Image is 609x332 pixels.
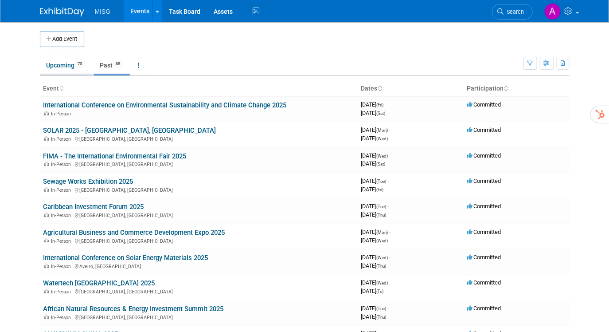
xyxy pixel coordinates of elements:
[377,238,388,243] span: (Wed)
[43,135,354,142] div: [GEOGRAPHIC_DATA], [GEOGRAPHIC_DATA]
[467,254,501,261] span: Committed
[361,313,386,320] span: [DATE]
[390,254,391,261] span: -
[40,81,358,96] th: Event
[377,289,384,294] span: (Fri)
[43,313,354,320] div: [GEOGRAPHIC_DATA], [GEOGRAPHIC_DATA]
[504,85,508,92] a: Sort by Participation Type
[361,229,391,235] span: [DATE]
[40,31,84,47] button: Add Event
[361,101,386,108] span: [DATE]
[43,152,187,160] a: FIMA - The International Environmental Fair 2025
[51,289,74,295] span: In-Person
[464,81,570,96] th: Participation
[43,237,354,244] div: [GEOGRAPHIC_DATA], [GEOGRAPHIC_DATA]
[51,315,74,320] span: In-Person
[44,162,49,166] img: In-Person Event
[44,315,49,319] img: In-Person Event
[43,262,354,269] div: Aveiro, [GEOGRAPHIC_DATA]
[385,101,386,108] span: -
[43,178,133,186] a: Sewage Works Exhibition 2025
[544,3,561,20] img: Aleina Almeida
[492,4,533,20] a: Search
[51,136,74,142] span: In-Person
[390,279,391,286] span: -
[95,8,111,15] span: MISG
[467,203,501,209] span: Committed
[377,204,386,209] span: (Tue)
[51,162,74,167] span: In-Person
[51,238,74,244] span: In-Person
[467,229,501,235] span: Committed
[388,203,389,209] span: -
[504,8,524,15] span: Search
[358,81,464,96] th: Dates
[44,213,49,217] img: In-Person Event
[377,281,388,285] span: (Wed)
[467,305,501,312] span: Committed
[377,255,388,260] span: (Wed)
[361,305,389,312] span: [DATE]
[361,262,386,269] span: [DATE]
[43,126,216,134] a: SOLAR 2025 - [GEOGRAPHIC_DATA], [GEOGRAPHIC_DATA]
[44,238,49,243] img: In-Person Event
[51,264,74,269] span: In-Person
[361,152,391,159] span: [DATE]
[43,211,354,218] div: [GEOGRAPHIC_DATA], [GEOGRAPHIC_DATA]
[59,85,64,92] a: Sort by Event Name
[361,186,384,193] span: [DATE]
[43,288,354,295] div: [GEOGRAPHIC_DATA], [GEOGRAPHIC_DATA]
[467,101,501,108] span: Committed
[361,135,388,142] span: [DATE]
[388,178,389,184] span: -
[43,203,144,211] a: Caribbean Investment Forum 2025
[361,203,389,209] span: [DATE]
[377,315,386,320] span: (Thu)
[361,279,391,286] span: [DATE]
[377,187,384,192] span: (Fri)
[467,152,501,159] span: Committed
[361,254,391,261] span: [DATE]
[43,254,208,262] a: International Conference on Solar Energy Materials 2025
[377,264,386,269] span: (Thu)
[378,85,382,92] a: Sort by Start Date
[44,289,49,293] img: In-Person Event
[94,57,130,74] a: Past65
[43,186,354,193] div: [GEOGRAPHIC_DATA], [GEOGRAPHIC_DATA]
[377,111,386,116] span: (Sat)
[361,211,386,218] span: [DATE]
[44,264,49,268] img: In-Person Event
[51,213,74,218] span: In-Person
[44,111,49,115] img: In-Person Event
[361,288,384,294] span: [DATE]
[44,187,49,192] img: In-Person Event
[361,237,388,244] span: [DATE]
[377,103,384,107] span: (Fri)
[377,136,388,141] span: (Wed)
[51,187,74,193] span: In-Person
[361,110,386,116] span: [DATE]
[361,126,391,133] span: [DATE]
[43,279,155,287] a: Watertech [GEOGRAPHIC_DATA] 2025
[377,162,386,166] span: (Sat)
[377,154,388,158] span: (Wed)
[377,128,388,133] span: (Mon)
[377,213,386,217] span: (Thu)
[390,126,391,133] span: -
[377,306,386,311] span: (Tue)
[388,305,389,312] span: -
[43,101,287,109] a: International Conference on Environmental Sustainability and Climate Change 2025
[377,179,386,184] span: (Tue)
[43,160,354,167] div: [GEOGRAPHIC_DATA], [GEOGRAPHIC_DATA]
[43,305,224,313] a: African Natural Resources & Energy Investment Summit 2025
[377,230,388,235] span: (Mon)
[44,136,49,141] img: In-Person Event
[40,57,92,74] a: Upcoming70
[467,178,501,184] span: Committed
[467,279,501,286] span: Committed
[75,61,85,67] span: 70
[361,160,386,167] span: [DATE]
[361,178,389,184] span: [DATE]
[390,152,391,159] span: -
[51,111,74,117] span: In-Person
